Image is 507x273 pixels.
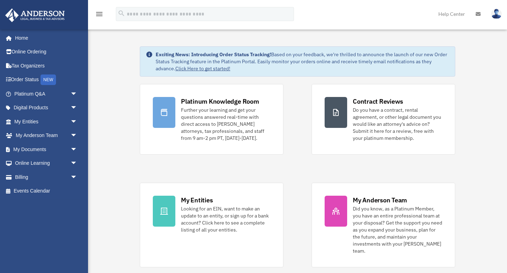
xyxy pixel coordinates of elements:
a: menu [95,12,104,18]
div: Further your learning and get your questions answered real-time with direct access to [PERSON_NAM... [181,106,270,142]
div: Platinum Knowledge Room [181,97,259,106]
a: Tax Organizers [5,59,88,73]
span: arrow_drop_down [70,101,84,115]
div: My Anderson Team [353,196,407,204]
strong: Exciting News: Introducing Order Status Tracking! [156,51,271,58]
span: arrow_drop_down [70,142,84,157]
span: arrow_drop_down [70,87,84,101]
a: Click Here to get started! [175,65,230,72]
span: arrow_drop_down [70,129,84,143]
a: Billingarrow_drop_down [5,170,88,184]
a: My Anderson Teamarrow_drop_down [5,129,88,143]
div: Based on your feedback, we're thrilled to announce the launch of our new Order Status Tracking fe... [156,51,449,72]
div: Contract Reviews [353,97,403,106]
span: arrow_drop_down [70,170,84,184]
a: Order StatusNEW [5,73,88,87]
div: NEW [40,74,56,85]
i: search [118,9,125,17]
a: Online Learningarrow_drop_down [5,156,88,170]
a: My Entities Looking for an EIN, want to make an update to an entity, or sign up for a bank accoun... [140,183,283,267]
i: menu [95,10,104,18]
a: Home [5,31,84,45]
span: arrow_drop_down [70,115,84,129]
div: My Entities [181,196,213,204]
a: Contract Reviews Do you have a contract, rental agreement, or other legal document you would like... [312,84,455,155]
a: Events Calendar [5,184,88,198]
a: My Entitiesarrow_drop_down [5,115,88,129]
a: Digital Productsarrow_drop_down [5,101,88,115]
div: Do you have a contract, rental agreement, or other legal document you would like an attorney's ad... [353,106,442,142]
a: Platinum Knowledge Room Further your learning and get your questions answered real-time with dire... [140,84,283,155]
a: My Anderson Team Did you know, as a Platinum Member, you have an entire professional team at your... [312,183,455,267]
a: My Documentsarrow_drop_down [5,142,88,156]
img: User Pic [491,9,502,19]
div: Looking for an EIN, want to make an update to an entity, or sign up for a bank account? Click her... [181,205,270,233]
a: Platinum Q&Aarrow_drop_down [5,87,88,101]
div: Did you know, as a Platinum Member, you have an entire professional team at your disposal? Get th... [353,205,442,254]
span: arrow_drop_down [70,156,84,171]
a: Online Ordering [5,45,88,59]
img: Anderson Advisors Platinum Portal [3,8,67,22]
